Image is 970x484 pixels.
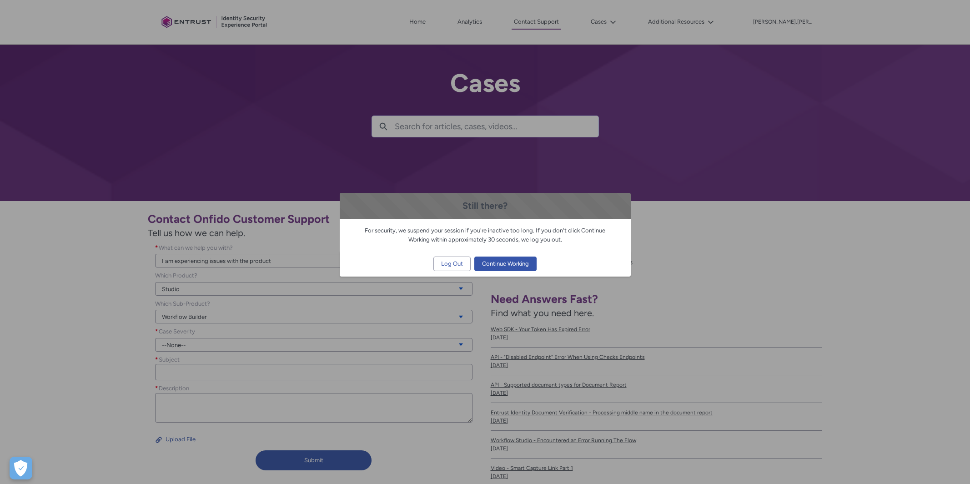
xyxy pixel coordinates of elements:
span: For security, we suspend your session if you're inactive too long. If you don't click Continue Wo... [365,227,605,243]
button: Log Out [433,257,471,271]
span: Still there? [462,200,508,211]
div: Cookie Preferences [10,457,32,479]
button: Continue Working [474,257,537,271]
iframe: Qualified Messenger [928,442,970,484]
span: Continue Working [482,257,529,271]
span: Log Out [441,257,463,271]
button: Open Preferences [10,457,32,479]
